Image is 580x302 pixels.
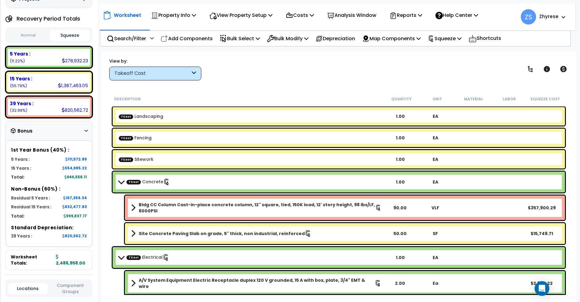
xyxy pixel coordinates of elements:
div: 50.00 [383,230,417,237]
p: Search/Filter [107,34,146,43]
b: Bldg CC Column Cast-in-place concrete column, 12" square, tied, 150K load, 12' story height, 98 l... [139,202,375,214]
span: TCost [119,114,133,119]
b: Total: [11,213,25,219]
p: Add Components [161,34,213,43]
p: Bulk Modify [267,34,308,43]
b: 39 Years : [10,100,33,107]
small: (11.22%) [10,58,25,64]
b: Residual 15 Years : [11,204,52,210]
p: Bulk Select [220,34,260,43]
b: 15 Years : [11,165,31,171]
div: 820,562.72 [62,233,87,238]
div: Depreciation [312,31,358,46]
a: Custom Item [126,254,169,261]
p: Reports [389,11,422,19]
span: TCost [119,157,133,162]
div: 820,562.72 [62,107,88,113]
div: VLF [418,205,452,211]
div: 554,985.22 [62,165,87,171]
small: Unit [433,97,442,102]
p: Help Center [435,11,478,19]
small: Squeeze Cost [530,97,560,102]
p: Squeeze [428,34,462,43]
div: 1.00 [383,113,418,119]
b: Zhyrese [539,13,559,20]
b: Site Concrete Paving Slab on grade, 5" thick, non industrial, reinforced [139,230,305,237]
p: Shortcuts [469,34,501,43]
div: Add Components [157,31,216,46]
div: 666,558.11 [64,174,87,180]
b: 39 Years : [11,233,32,239]
div: $357,900.29 [524,205,559,211]
b: A/V System Equipment Electric Receptacle duplex 120 V grounded, 15 A with box, plate, 3/4" EMT & ... [139,277,375,289]
div: 1.00 [383,156,418,162]
div: EA [418,254,453,261]
a: Custom Item [119,135,152,141]
small: Description [114,97,141,102]
small: (32.99%) [10,108,27,113]
a: Custom Item [119,113,163,119]
div: View by: [109,58,201,64]
a: Custom Item [119,156,153,162]
p: Analysis Window [327,11,376,19]
small: Material [464,97,483,102]
small: (55.79%) [10,83,27,88]
div: $2,854.22 [524,280,559,286]
span: TCost [119,136,133,140]
b: Residual 5 Years : [11,195,50,201]
div: Takeoff Cost [114,70,190,77]
div: 278,932.23 [62,57,88,64]
div: SF [418,230,452,237]
div: 999,837.17 [64,213,87,219]
h6: Non-Bonus (60%) : [11,187,87,192]
div: 2.00 [383,280,417,286]
p: View Property Setup [209,11,273,19]
div: 90.00 [383,205,417,211]
b: Total: [11,174,25,180]
p: Costs [286,11,314,19]
div: 167,359.34 [63,195,87,200]
a: Custom Item [126,179,170,185]
div: Open Intercom Messenger [535,281,549,296]
div: 1.00 [383,135,418,141]
small: Labor [503,97,516,102]
div: EA [418,179,453,185]
h3: Bonus [17,129,33,134]
span: Worksheet Totals: [11,254,53,266]
div: 1.00 [383,254,418,261]
div: 832,477.83 [62,204,87,209]
span: ZS [521,9,536,25]
b: 15 Years : [10,75,32,82]
div: EA [418,135,453,141]
button: Component Groups [51,282,90,295]
p: Property Info [151,11,196,19]
p: Map Components [362,34,421,43]
b: 5 Years : [11,157,30,162]
h6: Standard Depreciation: [11,225,87,230]
span: TCost [126,255,141,260]
a: Assembly Title [131,229,381,238]
b: 5 Years : [10,51,30,57]
div: Shortcuts [465,31,505,46]
span: TCost [126,180,141,184]
a: Assembly Title [131,202,381,214]
h6: 1st Year Bonus (40%) : [11,148,87,153]
div: EA [418,113,453,119]
button: Locations [8,283,48,294]
h4: Recovery Period Totals [17,16,80,22]
a: Assembly Title [131,277,381,289]
div: 1,387,463.05 [58,82,88,89]
div: Ea [418,280,452,286]
div: EA [418,156,453,162]
div: 1.00 [383,179,418,185]
b: 2,486,958.00 [56,254,85,266]
button: Normal [8,30,48,41]
div: 111,572.89 [65,157,87,162]
p: Depreciation [315,34,355,43]
div: $15,749.71 [524,230,559,237]
p: Worksheet [114,11,141,19]
button: Squeeze [50,30,90,41]
small: Quantity [391,97,412,102]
